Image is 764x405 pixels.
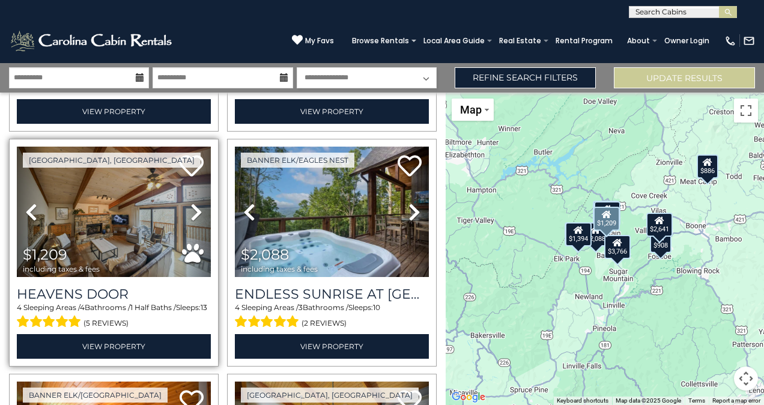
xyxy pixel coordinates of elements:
[17,302,211,331] div: Sleeping Areas / Bathrooms / Sleeps:
[373,303,380,312] span: 10
[650,229,672,253] div: $908
[305,35,334,46] span: My Favs
[658,32,715,49] a: Owner Login
[235,147,429,276] img: thumbnail_166646408.jpeg
[302,315,347,331] span: (2 reviews)
[646,213,673,237] div: $2,641
[201,303,207,312] span: 13
[23,265,100,273] span: including taxes & fees
[17,286,211,302] a: Heavens Door
[712,397,760,404] a: Report a map error
[83,315,129,331] span: (5 reviews)
[417,32,491,49] a: Local Area Guide
[449,389,488,405] img: Google
[614,67,755,88] button: Update Results
[23,246,67,263] span: $1,209
[235,286,429,302] h3: Endless Sunrise at Eagles Nest
[604,235,631,259] div: $3,766
[23,388,168,403] a: Banner Elk/[GEOGRAPHIC_DATA]
[17,147,211,276] img: thumbnail_169221980.jpeg
[583,222,609,246] div: $2,088
[697,154,718,178] div: $886
[241,153,354,168] a: Banner Elk/Eagles Nest
[550,32,619,49] a: Rental Program
[593,207,620,231] div: $1,209
[449,389,488,405] a: Open this area in Google Maps (opens a new window)
[235,99,429,124] a: View Property
[235,302,429,331] div: Sleeping Areas / Bathrooms / Sleeps:
[398,154,422,180] a: Add to favorites
[23,153,201,168] a: [GEOGRAPHIC_DATA], [GEOGRAPHIC_DATA]
[734,367,758,391] button: Map camera controls
[452,99,494,121] button: Change map style
[17,99,211,124] a: View Property
[346,32,415,49] a: Browse Rentals
[565,222,592,246] div: $1,394
[241,265,318,273] span: including taxes & fees
[241,246,289,263] span: $2,088
[493,32,547,49] a: Real Estate
[292,34,334,47] a: My Favs
[130,303,176,312] span: 1 Half Baths /
[724,35,736,47] img: phone-regular-white.png
[460,103,482,116] span: Map
[241,388,419,403] a: [GEOGRAPHIC_DATA], [GEOGRAPHIC_DATA]
[557,397,608,405] button: Keyboard shortcuts
[299,303,303,312] span: 3
[688,397,705,404] a: Terms (opens in new tab)
[743,35,755,47] img: mail-regular-white.png
[235,334,429,359] a: View Property
[9,29,175,53] img: White-1-2.png
[594,201,620,225] div: $1,701
[455,67,596,88] a: Refine Search Filters
[616,397,681,404] span: Map data ©2025 Google
[235,303,240,312] span: 4
[621,32,656,49] a: About
[80,303,85,312] span: 4
[17,303,22,312] span: 4
[734,99,758,123] button: Toggle fullscreen view
[593,201,619,225] div: $1,524
[235,286,429,302] a: Endless Sunrise at [GEOGRAPHIC_DATA]
[17,334,211,359] a: View Property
